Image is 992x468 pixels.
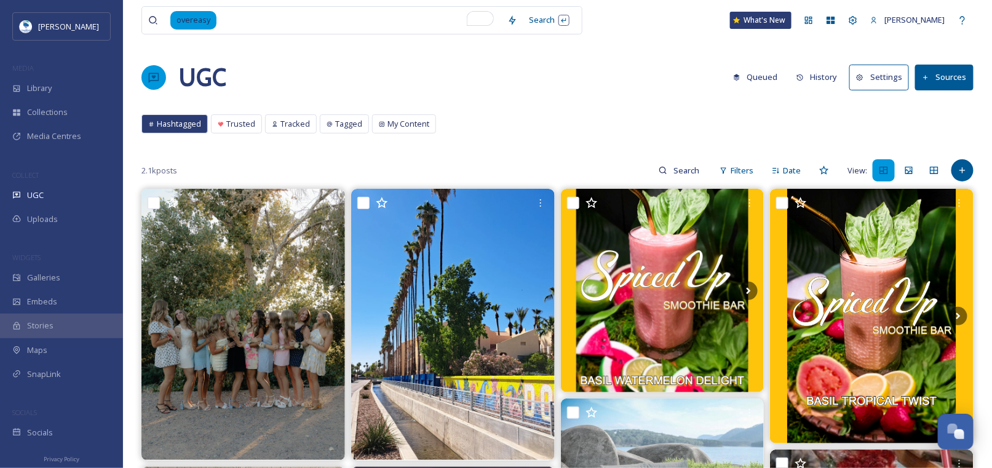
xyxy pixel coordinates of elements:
span: Socials [27,427,53,438]
a: Privacy Policy [44,451,79,466]
span: Library [27,82,52,94]
img: download.jpeg [20,20,32,33]
span: Galleries [27,272,60,284]
a: What's New [730,12,792,29]
span: Trusted [226,118,255,130]
span: [PERSON_NAME] [884,14,945,25]
span: overeasy [170,11,216,29]
span: Maps [27,344,47,356]
span: SnapLink [27,368,61,380]
button: Queued [727,65,784,89]
span: My Content [387,118,429,130]
span: Tracked [280,118,310,130]
button: Settings [849,65,909,90]
span: Uploads [27,213,58,225]
span: View: [847,165,867,176]
span: UGC [27,189,44,201]
span: WIDGETS [12,253,41,262]
span: Embeds [27,296,57,307]
span: MEDIA [12,63,34,73]
img: Introduction Basil Smoothies! #LetsGetSpicy #SpiceMeUp #BoldHerbsDaringSpices #HerbalWellness #He... [770,189,974,443]
a: History [790,65,850,89]
span: Privacy Policy [44,455,79,463]
img: dance pictures are always so fun! loved these girls💗🪩 . . . . #azphotographer #arizonaphotographe... [141,189,345,460]
div: Search [523,8,576,32]
input: Search [667,158,707,183]
span: SOCIALS [12,408,37,417]
span: Tagged [335,118,362,130]
button: History [790,65,844,89]
input: To enrich screen reader interactions, please activate Accessibility in Grammarly extension settings [218,7,501,34]
a: Queued [727,65,790,89]
a: [PERSON_NAME] [864,8,951,32]
span: Media Centres [27,130,81,142]
span: [PERSON_NAME] [38,21,99,32]
a: UGC [178,59,226,96]
img: Introducing Basil Smoothies! #LetsGetSpicy #SpiceMeUp #BoldHerbsDaringSpices #HerbalWellness #Hea... [561,189,764,392]
span: Collections [27,106,68,118]
span: COLLECT [12,170,39,180]
img: What can I say, I hope I will never take them (🌴🌴🌴) for granted ❤️ #palmtreelove #palmtrees #down... [351,189,555,460]
button: Open Chat [938,414,974,450]
a: Settings [849,65,915,90]
span: 2.1k posts [141,165,177,176]
span: Filters [731,165,753,176]
span: Date [783,165,801,176]
button: Sources [915,65,974,90]
span: Hashtagged [157,118,201,130]
span: Stories [27,320,54,331]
